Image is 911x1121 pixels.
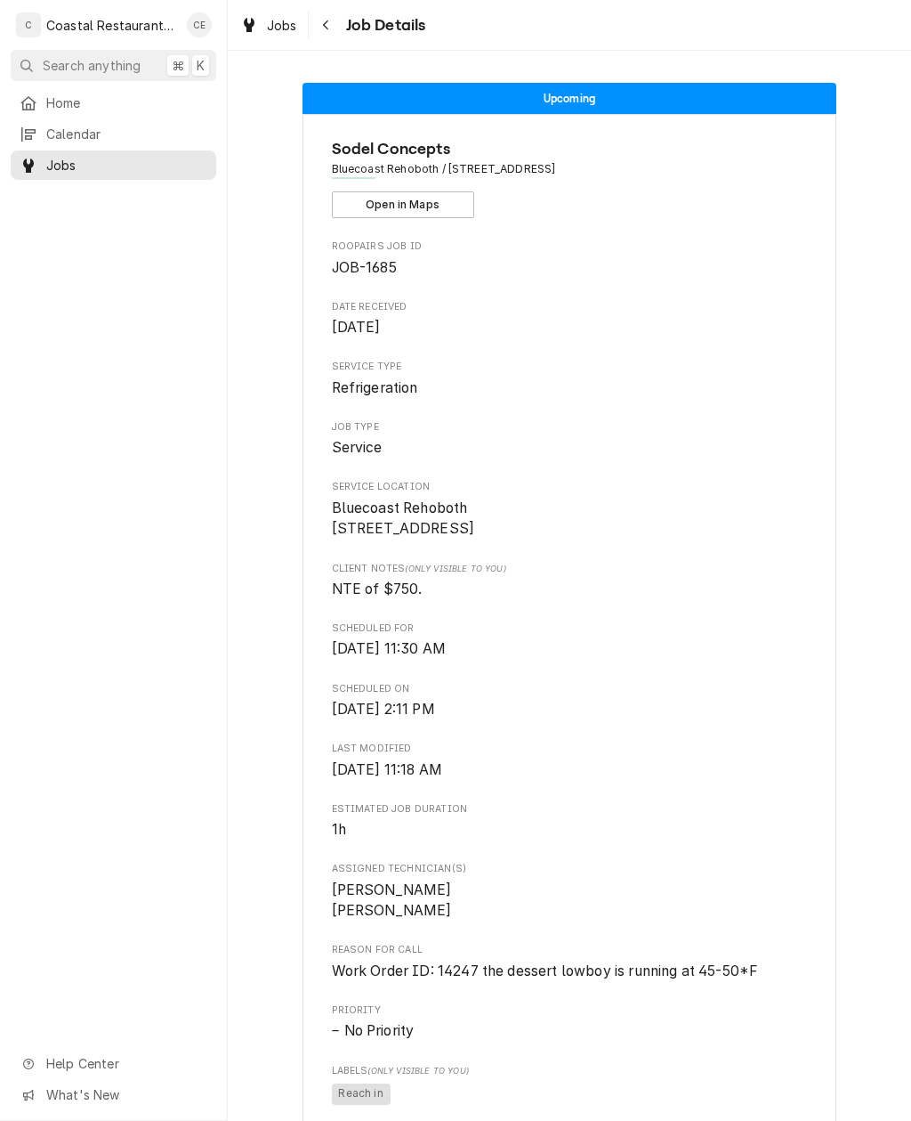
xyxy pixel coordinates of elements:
a: Go to Help Center [11,1049,216,1078]
span: Job Type [332,437,808,459]
span: Name [332,137,808,161]
span: Priority [332,1003,808,1018]
span: Job Details [341,13,426,37]
span: Search anything [43,56,141,75]
span: Job Type [332,420,808,435]
span: Scheduled For [332,621,808,636]
span: Jobs [46,156,207,175]
span: [DATE] 11:18 AM [332,761,442,778]
div: Estimated Job Duration [332,802,808,841]
a: Go to What's New [11,1080,216,1109]
span: Estimated Job Duration [332,802,808,816]
span: K [197,56,205,75]
span: Scheduled For [332,638,808,660]
span: Refrigeration [332,379,418,396]
span: Reason For Call [332,943,808,957]
div: Client Information [332,137,808,218]
span: Roopairs Job ID [332,257,808,279]
div: Roopairs Job ID [332,240,808,278]
span: [DATE] [332,319,381,336]
span: Work Order ID: 14247 the dessert lowboy is running at 45-50*F [332,963,759,979]
span: NTE of $750. [332,581,423,597]
span: ⌘ [172,56,184,75]
span: [PERSON_NAME] [332,902,452,919]
span: Reach in [332,1084,391,1105]
div: [object Object] [332,1064,808,1108]
button: Navigate back [312,11,341,39]
div: Last Modified [332,742,808,780]
div: Date Received [332,300,808,338]
span: Scheduled On [332,699,808,720]
div: Priority [332,1003,808,1042]
div: Carlos Espin's Avatar [187,12,212,37]
span: Scheduled On [332,682,808,696]
div: Scheduled For [332,621,808,660]
div: Status [302,83,836,114]
div: Reason For Call [332,943,808,981]
span: JOB-1685 [332,259,397,276]
span: Help Center [46,1054,206,1073]
span: Upcoming [544,93,595,104]
span: (Only Visible to You) [367,1066,468,1076]
span: [PERSON_NAME] [332,881,452,898]
span: Assigned Technician(s) [332,880,808,922]
span: Service Type [332,360,808,374]
div: [object Object] [332,562,808,600]
span: 1h [332,821,346,838]
span: Calendar [46,125,207,143]
div: Assigned Technician(s) [332,862,808,922]
div: Service Location [332,480,808,540]
a: Calendar [11,119,216,149]
div: Coastal Restaurant Repair [46,16,177,35]
div: CE [187,12,212,37]
a: Jobs [233,11,304,40]
span: What's New [46,1085,206,1104]
span: Date Received [332,300,808,314]
span: Service Location [332,480,808,494]
span: Last Modified [332,742,808,756]
div: Scheduled On [332,682,808,720]
span: Address [332,161,808,177]
span: [object Object] [332,1081,808,1108]
span: [DATE] 11:30 AM [332,640,446,657]
a: Home [11,88,216,118]
div: No Priority [332,1020,808,1042]
span: Client Notes [332,562,808,576]
span: Date Received [332,317,808,338]
span: Service Type [332,378,808,399]
span: Assigned Technician(s) [332,862,808,876]
span: Roopairs Job ID [332,240,808,254]
span: (Only Visible to You) [405,564,505,573]
span: [DATE] 2:11 PM [332,701,435,718]
span: [object Object] [332,579,808,600]
span: Service [332,439,383,456]
span: Home [46,93,207,112]
button: Search anything⌘K [11,50,216,81]
span: Service Location [332,498,808,540]
div: Job Type [332,420,808,459]
span: Estimated Job Duration [332,819,808,841]
button: Open in Maps [332,191,474,218]
span: Reason For Call [332,961,808,982]
span: Bluecoast Rehoboth [STREET_ADDRESS] [332,500,475,538]
div: Service Type [332,360,808,398]
span: Priority [332,1020,808,1042]
span: Jobs [267,16,297,35]
span: Last Modified [332,760,808,781]
div: C [16,12,41,37]
a: Jobs [11,150,216,180]
span: Labels [332,1064,808,1078]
